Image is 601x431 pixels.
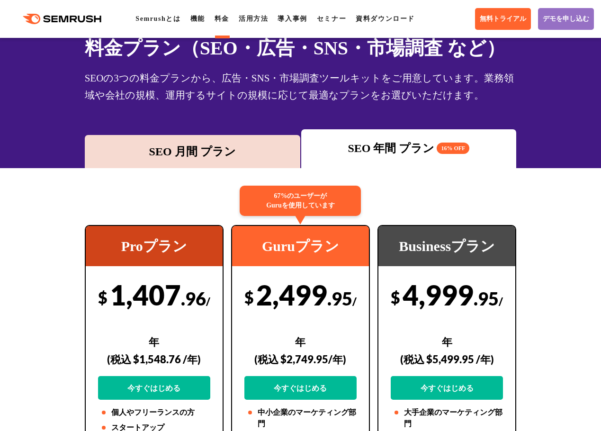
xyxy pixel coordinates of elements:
[215,15,229,22] a: 料金
[85,70,517,104] div: SEOの3つの料金プランから、広告・SNS・市場調査ツールキットをご用意しています。業務領域や会社の規模、運用するサイトの規模に応じて最適なプランをお選びいただけます。
[244,342,357,376] div: (税込 $2,749.95/年)
[391,287,400,307] span: $
[244,287,254,307] span: $
[98,376,210,400] a: 今すぐはじめる
[244,376,357,400] a: 今すぐはじめる
[244,407,357,430] li: 中小企業のマーケティング部門
[85,34,517,62] h1: 料金プラン（SEO・広告・SNS・市場調査 など）
[135,15,180,22] a: Semrushとは
[306,140,512,157] div: SEO 年間 プラン
[86,226,223,266] div: Proプラン
[90,143,296,160] div: SEO 月間 プラン
[240,186,361,216] div: 67%のユーザーが Guruを使用しています
[391,376,503,400] a: 今すぐはじめる
[391,342,503,376] div: (税込 $5,499.95 /年)
[475,8,531,30] a: 無料トライアル
[356,15,415,22] a: 資料ダウンロード
[543,15,589,23] span: デモを申し込む
[317,15,346,22] a: セミナー
[232,226,369,266] div: Guruプラン
[98,287,108,307] span: $
[480,15,526,23] span: 無料トライアル
[98,278,210,400] div: 1,407
[437,143,469,154] span: 16% OFF
[98,342,210,376] div: (税込 $1,548.76 /年)
[474,287,499,309] span: .95
[391,407,503,430] li: 大手企業のマーケティング部門
[278,15,307,22] a: 導入事例
[391,278,503,400] div: 4,999
[538,8,594,30] a: デモを申し込む
[378,226,515,266] div: Businessプラン
[239,15,268,22] a: 活用方法
[244,278,357,400] div: 2,499
[181,287,206,309] span: .96
[98,407,210,418] li: 個人やフリーランスの方
[190,15,205,22] a: 機能
[327,287,352,309] span: .95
